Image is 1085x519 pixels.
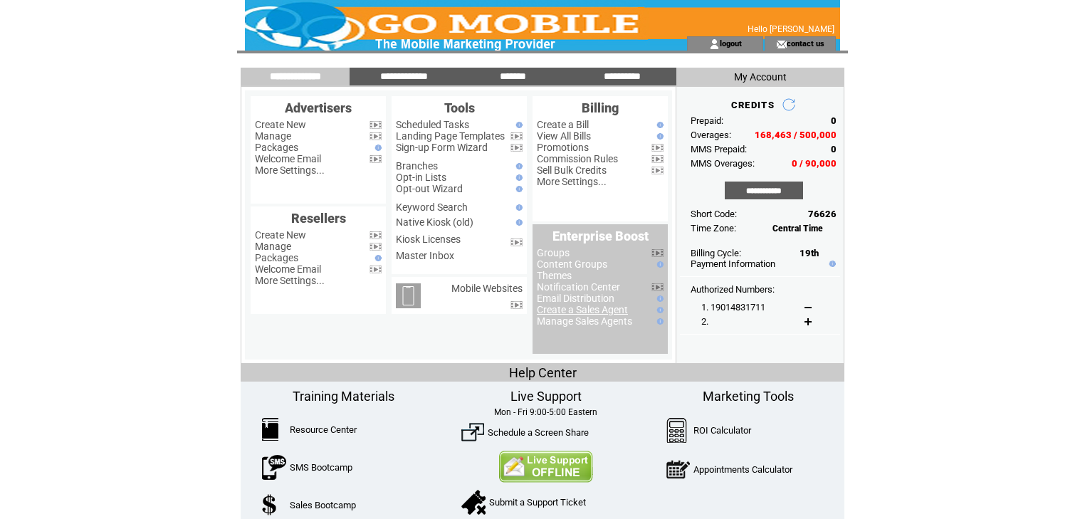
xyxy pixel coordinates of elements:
[582,100,619,115] span: Billing
[255,275,325,286] a: More Settings...
[396,119,469,130] a: Scheduled Tasks
[396,234,461,245] a: Kiosk Licenses
[262,418,278,441] img: ResourceCenter.png
[255,164,325,176] a: More Settings...
[489,497,586,508] a: Submit a Support Ticket
[651,249,664,257] img: video.png
[369,155,382,163] img: video.png
[792,158,837,169] span: 0 / 90,000
[262,455,286,480] img: SMSBootcamp.png
[552,229,649,243] span: Enterprise Boost
[513,122,523,128] img: help.gif
[369,132,382,140] img: video.png
[691,258,775,269] a: Payment Information
[651,155,664,163] img: video.png
[291,211,346,226] span: Resellers
[537,164,607,176] a: Sell Bulk Credits
[787,38,824,48] a: contact us
[396,250,454,261] a: Master Inbox
[651,144,664,152] img: video.png
[369,243,382,251] img: video.png
[537,247,570,258] a: Groups
[808,209,837,219] span: 76626
[396,283,421,308] img: mobile-websites.png
[509,365,577,380] span: Help Center
[537,142,589,153] a: Promotions
[255,252,298,263] a: Packages
[691,248,741,258] span: Billing Cycle:
[461,490,486,515] img: SupportTicket.png
[731,100,775,110] span: CREDITS
[513,163,523,169] img: help.gif
[693,425,751,436] a: ROI Calculator
[498,451,593,483] img: Contact Us
[701,316,708,327] span: 2.
[748,24,834,34] span: Hello [PERSON_NAME]
[255,229,306,241] a: Create New
[691,115,723,126] span: Prepaid:
[396,130,505,142] a: Landing Page Templates
[255,119,306,130] a: Create New
[537,119,589,130] a: Create a Bill
[755,130,837,140] span: 168,463 / 500,000
[372,145,382,151] img: help.gif
[831,115,837,126] span: 0
[701,302,765,313] span: 1. 19014831711
[510,389,582,404] span: Live Support
[537,315,632,327] a: Manage Sales Agents
[488,427,589,438] a: Schedule a Screen Share
[654,307,664,313] img: help.gif
[537,176,607,187] a: More Settings...
[255,142,298,153] a: Packages
[513,186,523,192] img: help.gif
[691,223,736,234] span: Time Zone:
[654,133,664,140] img: help.gif
[255,241,291,252] a: Manage
[290,500,356,510] a: Sales Bootcamp
[396,216,473,228] a: Native Kiosk (old)
[513,174,523,181] img: help.gif
[651,283,664,291] img: video.png
[720,38,742,48] a: logout
[537,281,620,293] a: Notification Center
[691,144,747,154] span: MMS Prepaid:
[510,301,523,309] img: video.png
[369,121,382,129] img: video.png
[537,153,618,164] a: Commission Rules
[396,183,463,194] a: Opt-out Wizard
[831,144,837,154] span: 0
[772,224,823,234] span: Central Time
[513,219,523,226] img: help.gif
[293,389,394,404] span: Training Materials
[444,100,475,115] span: Tools
[290,462,352,473] a: SMS Bootcamp
[510,132,523,140] img: video.png
[734,71,787,83] span: My Account
[800,248,819,258] span: 19th
[262,494,278,515] img: SalesBootcamp.png
[510,238,523,246] img: video.png
[691,130,731,140] span: Overages:
[654,318,664,325] img: help.gif
[369,266,382,273] img: video.png
[396,142,488,153] a: Sign-up Form Wizard
[372,255,382,261] img: help.gif
[691,209,737,219] span: Short Code:
[776,38,787,50] img: contact_us_icon.gif
[537,293,614,304] a: Email Distribution
[290,424,357,435] a: Resource Center
[693,464,792,475] a: Appointments Calculator
[691,284,775,295] span: Authorized Numbers:
[537,130,591,142] a: View All Bills
[494,407,597,417] span: Mon - Fri 9:00-5:00 Eastern
[651,167,664,174] img: video.png
[691,158,755,169] span: MMS Overages:
[654,295,664,302] img: help.gif
[255,153,321,164] a: Welcome Email
[666,457,690,482] img: AppointmentCalc.png
[255,263,321,275] a: Welcome Email
[826,261,836,267] img: help.gif
[703,389,794,404] span: Marketing Tools
[510,144,523,152] img: video.png
[666,418,688,443] img: Calculator.png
